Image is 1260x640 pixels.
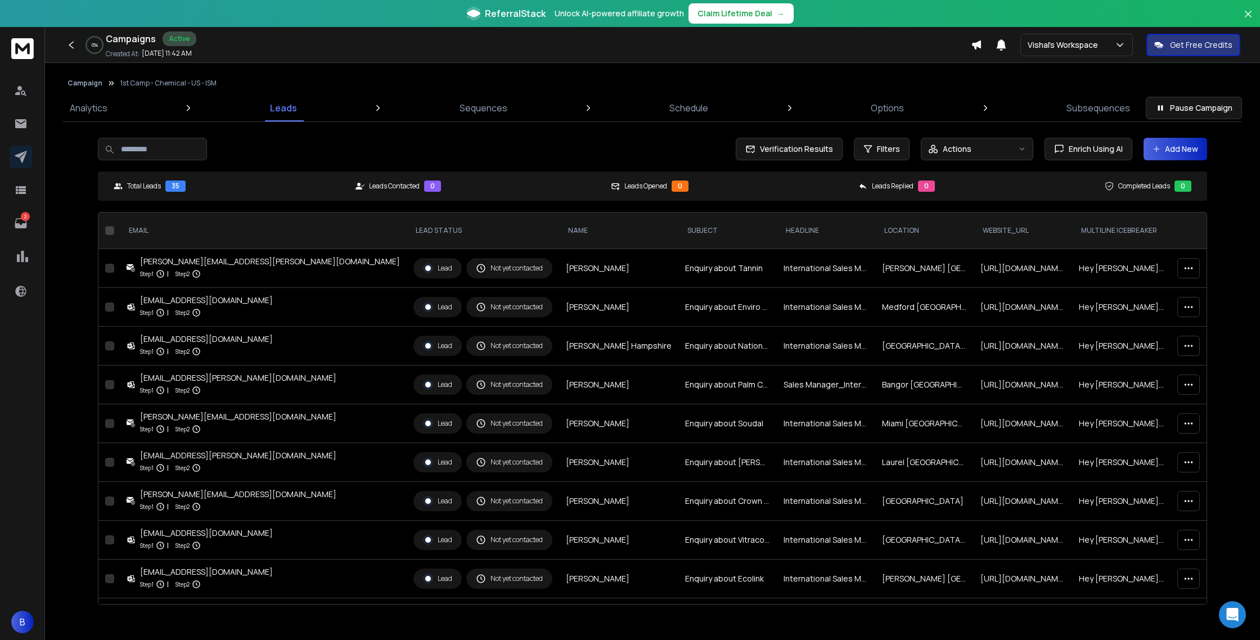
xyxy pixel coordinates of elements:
[21,212,30,221] p: 2
[167,579,169,590] p: |
[167,268,169,280] p: |
[423,574,452,584] div: Lead
[875,404,974,443] td: Miami [GEOGRAPHIC_DATA]
[140,423,154,435] p: Step 1
[476,263,543,273] div: Not yet contacted
[559,482,678,521] td: [PERSON_NAME]
[777,288,875,327] td: International Sales Manager at Enviro Tech International, Inc.
[1072,213,1171,249] th: multiline icebreaker
[476,418,543,429] div: Not yet contacted
[875,327,974,366] td: [GEOGRAPHIC_DATA] [GEOGRAPHIC_DATA]
[140,333,273,345] div: [EMAIL_ADDRESS][DOMAIN_NAME]
[140,566,273,578] div: [EMAIL_ADDRESS][DOMAIN_NAME]
[476,341,543,351] div: Not yet contacted
[872,182,913,191] p: Leads Replied
[1072,443,1171,482] td: Hey [PERSON_NAME], Since you lead international sales at [PERSON_NAME] Industries I thought I'd s...
[777,560,875,598] td: International Sales Manager at Ecolink, Inc.
[875,560,974,598] td: [PERSON_NAME] [GEOGRAPHIC_DATA]
[140,579,154,590] p: Step 1
[1072,249,1171,288] td: Hey [PERSON_NAME], Since you lead international sales at Tannin Corporation I thought I'd send yo...
[678,249,777,288] td: Enquiry about Tannin
[423,457,452,467] div: Lead
[875,443,974,482] td: Laurel [GEOGRAPHIC_DATA]
[140,462,154,474] p: Step 1
[559,521,678,560] td: [PERSON_NAME]
[678,366,777,404] td: Enquiry about Palm Commodities International
[175,307,190,318] p: Step 2
[974,213,1072,249] th: website_url
[974,366,1072,404] td: [URL][DOMAIN_NAME]
[140,307,154,318] p: Step 1
[120,213,407,249] th: EMAIL
[476,574,543,584] div: Not yet contacted
[175,540,190,551] p: Step 2
[678,288,777,327] td: Enquiry about Enviro Tech International
[175,268,190,280] p: Step 2
[555,8,684,19] p: Unlock AI-powered affiliate growth
[678,598,777,637] td: Enquiry about ITW
[140,489,336,500] div: [PERSON_NAME][EMAIL_ADDRESS][DOMAIN_NAME]
[669,101,708,115] p: Schedule
[263,94,304,121] a: Leads
[1118,182,1170,191] p: Completed Leads
[875,521,974,560] td: [GEOGRAPHIC_DATA] [GEOGRAPHIC_DATA]
[175,579,190,590] p: Step 2
[423,535,452,545] div: Lead
[777,482,875,521] td: International Sales Manager at Crown Polymers Corp.
[1060,94,1137,121] a: Subsequences
[943,143,971,155] p: Actions
[70,101,107,115] p: Analytics
[777,366,875,404] td: Sales Manager_International
[369,182,420,191] p: Leads Contacted
[864,94,911,121] a: Options
[559,213,678,249] th: NAME
[476,302,543,312] div: Not yet contacted
[167,540,169,551] p: |
[777,8,785,19] span: →
[175,462,190,474] p: Step 2
[127,182,161,191] p: Total Leads
[476,496,543,506] div: Not yet contacted
[460,101,507,115] p: Sequences
[423,341,452,351] div: Lead
[559,288,678,327] td: [PERSON_NAME]
[663,94,715,121] a: Schedule
[270,101,297,115] p: Leads
[11,611,34,633] span: B
[1072,404,1171,443] td: Hey [PERSON_NAME], Since you lead international sales at [GEOGRAPHIC_DATA] I thought I'd send you...
[559,327,678,366] td: [PERSON_NAME] Hampshire
[678,443,777,482] td: Enquiry about [PERSON_NAME] Industries
[167,307,169,318] p: |
[974,521,1072,560] td: [URL][DOMAIN_NAME]
[106,32,156,46] h1: Campaigns
[106,49,139,58] p: Created At:
[175,501,190,512] p: Step 2
[1174,181,1191,192] div: 0
[140,295,273,306] div: [EMAIL_ADDRESS][DOMAIN_NAME]
[140,268,154,280] p: Step 1
[777,521,875,560] td: International Sales Manager, U.S. Vitracoat
[163,31,196,46] div: Active
[423,380,452,390] div: Lead
[140,501,154,512] p: Step 1
[1072,327,1171,366] td: Hey [PERSON_NAME], Since you manage international sales at [GEOGRAPHIC_DATA] I thought I'd send y...
[672,181,688,192] div: 0
[165,181,186,192] div: 35
[974,560,1072,598] td: [URL][DOMAIN_NAME]
[755,143,833,155] span: Verification Results
[142,49,192,58] p: [DATE] 11:42 AM
[777,443,875,482] td: International Sales Manager at [PERSON_NAME] Industries, Inc.
[559,598,678,637] td: [PERSON_NAME]
[875,598,974,637] td: Cincinnati [GEOGRAPHIC_DATA]
[1072,288,1171,327] td: Hey [PERSON_NAME], Since you lead international sales at [GEOGRAPHIC_DATA], I thought I'd send yo...
[140,411,336,422] div: [PERSON_NAME][EMAIL_ADDRESS][DOMAIN_NAME]
[875,366,974,404] td: Bangor [GEOGRAPHIC_DATA]
[10,212,32,235] a: 2
[140,540,154,551] p: Step 1
[1045,138,1132,160] button: Enrich Using AI
[559,366,678,404] td: [PERSON_NAME]
[1072,598,1171,637] td: Hey [PERSON_NAME], Since you lead international sales for mold release at ITW Pro Brands I though...
[423,496,452,506] div: Lead
[1072,560,1171,598] td: Hey [PERSON_NAME], Since you lead international sales at Ecolink I thought I'd send you this. We ...
[974,249,1072,288] td: [URL][DOMAIN_NAME]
